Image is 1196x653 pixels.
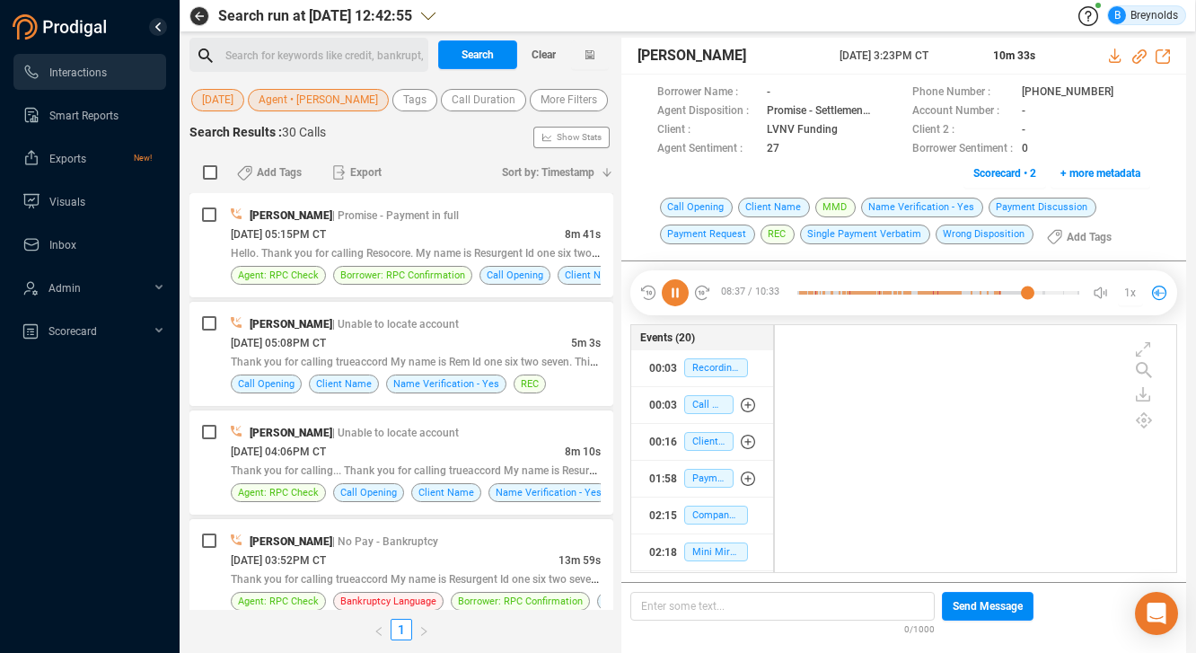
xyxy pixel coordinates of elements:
[767,84,770,102] span: -
[238,267,319,284] span: Agent: RPC Check
[13,97,166,133] li: Smart Reports
[631,461,773,497] button: 01:58Payment Discussion
[912,84,1013,102] span: Phone Number :
[491,158,613,187] button: Sort by: Timestamp
[1108,6,1178,24] div: Breynolds
[767,102,873,121] span: Promise - Settlement in full
[391,619,412,640] li: 1
[13,183,166,219] li: Visuals
[711,279,797,306] span: 08:37 / 10:33
[631,350,773,386] button: 00:03Recording Disclosure
[412,619,435,640] li: Next Page
[1135,592,1178,635] div: Open Intercom Messenger
[840,48,972,64] span: [DATE] 3:23PM CT
[557,30,602,245] span: Show Stats
[259,89,378,111] span: Agent • [PERSON_NAME]
[332,427,459,439] span: | Unable to locate account
[189,125,282,139] span: Search Results :
[49,66,107,79] span: Interactions
[231,337,326,349] span: [DATE] 05:08PM CT
[861,198,983,217] span: Name Verification - Yes
[1022,102,1025,121] span: -
[248,89,389,111] button: Agent • [PERSON_NAME]
[631,534,773,570] button: 02:18Mini Miranda
[49,110,119,122] span: Smart Reports
[49,239,76,251] span: Inbox
[231,245,705,260] span: Hello. Thank you for calling Resocore. My name is Resurgent Id one six two seven. This ziibi. This c
[22,140,152,176] a: ExportsNew!
[462,40,494,69] span: Search
[684,358,748,377] span: Recording Disclosure
[1114,6,1121,24] span: B
[350,158,382,187] span: Export
[1051,159,1150,188] button: + more metadata
[22,226,152,262] a: Inbox
[48,282,81,295] span: Admin
[231,354,716,368] span: Thank you for calling trueaccord My name is Rem Id one six two seven. This call is being recorded an
[321,158,392,187] button: Export
[22,183,152,219] a: Visuals
[631,424,773,460] button: 00:16Client Name
[649,538,677,567] div: 02:18
[22,54,152,90] a: Interactions
[631,498,773,534] button: 02:15Company Name
[496,484,602,501] span: Name Verification - Yes
[316,375,372,393] span: Client Name
[49,153,86,165] span: Exports
[912,140,1013,159] span: Borrower Sentiment :
[250,318,332,331] span: [PERSON_NAME]
[638,45,746,66] span: [PERSON_NAME]
[558,554,601,567] span: 13m 59s
[340,593,436,610] span: Bankruptcy Language
[660,225,755,244] span: Payment Request
[800,225,930,244] span: Single Payment Verbatim
[904,621,935,636] span: 0/1000
[530,89,608,111] button: More Filters
[533,127,610,148] button: Show Stats
[13,54,166,90] li: Interactions
[963,159,1046,188] button: Scorecard • 2
[684,469,734,488] span: Payment Discussion
[49,196,85,208] span: Visuals
[973,159,1036,188] span: Scorecard • 2
[936,225,1033,244] span: Wrong Disposition
[657,84,758,102] span: Borrower Name :
[1036,223,1122,251] button: Add Tags
[458,593,583,610] span: Borrower: RPC Confirmation
[231,228,326,241] span: [DATE] 05:15PM CT
[231,554,326,567] span: [DATE] 03:52PM CT
[13,226,166,262] li: Inbox
[391,620,411,640] a: 1
[565,267,620,284] span: Client Name
[13,140,166,176] li: Exports
[657,140,758,159] span: Agent Sentiment :
[250,209,332,222] span: [PERSON_NAME]
[565,446,601,458] span: 8m 10s
[231,463,710,477] span: Thank you for calling... Thank you for calling trueaccord My name is Resurgent id one sixty seven. T
[684,543,748,561] span: Mini Miranda
[640,330,695,346] span: Events (20)
[257,158,302,187] span: Add Tags
[784,330,1176,571] div: grid
[282,125,326,139] span: 30 Calls
[815,198,856,217] span: MMD
[989,198,1096,217] span: Payment Discussion
[250,535,332,548] span: [PERSON_NAME]
[1022,140,1028,159] span: 0
[1067,223,1112,251] span: Add Tags
[13,14,111,40] img: prodigal-logo
[238,484,319,501] span: Agent: RPC Check
[993,49,1035,62] span: 10m 33s
[438,40,517,69] button: Search
[942,592,1033,621] button: Send Message
[684,395,734,414] span: Call Opening
[657,102,758,121] span: Agent Disposition :
[231,446,326,458] span: [DATE] 04:06PM CT
[684,506,748,525] span: Company Name
[191,89,244,111] button: [DATE]
[1118,280,1143,305] button: 1x
[660,198,733,217] span: Call Opening
[238,375,295,393] span: Call Opening
[1022,121,1025,140] span: -
[250,427,332,439] span: [PERSON_NAME]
